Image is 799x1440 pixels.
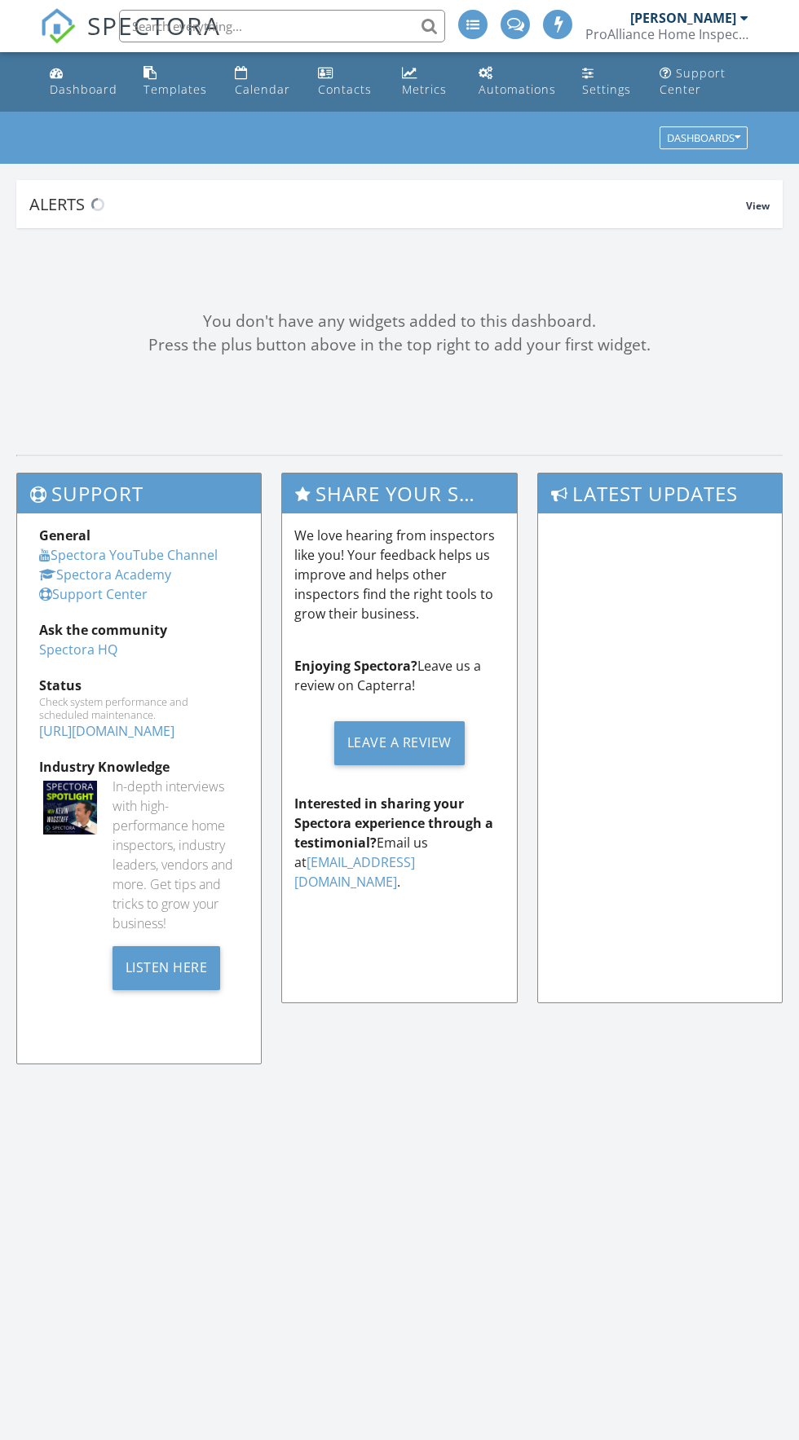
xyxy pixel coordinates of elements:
a: Dashboard [43,59,124,105]
div: Alerts [29,193,746,215]
strong: General [39,526,90,544]
h3: Support [17,473,261,513]
a: Spectora HQ [39,641,117,658]
img: The Best Home Inspection Software - Spectora [40,8,76,44]
a: Automations (Basic) [472,59,563,105]
p: Leave us a review on Capterra! [294,656,504,695]
div: Press the plus button above in the top right to add your first widget. [16,333,783,357]
input: Search everything... [119,10,445,42]
div: [PERSON_NAME] [630,10,736,26]
span: SPECTORA [87,8,221,42]
div: Dashboard [50,81,117,97]
h3: Share Your Spectora Experience [282,473,516,513]
div: Automations [479,81,556,97]
a: Leave a Review [294,708,504,777]
div: Support Center [660,65,726,97]
a: Metrics [395,59,459,105]
div: Listen Here [113,946,221,990]
a: Support Center [39,585,148,603]
div: Dashboards [667,133,740,144]
div: Status [39,676,239,695]
span: View [746,199,770,213]
div: Ask the community [39,620,239,640]
a: Listen Here [113,958,221,975]
a: Calendar [228,59,298,105]
a: [URL][DOMAIN_NAME] [39,722,174,740]
a: Spectora Academy [39,566,171,583]
div: Settings [582,81,631,97]
a: Templates [137,59,214,105]
a: SPECTORA [40,22,221,56]
img: Spectoraspolightmain [43,781,97,834]
div: Templates [143,81,207,97]
a: [EMAIL_ADDRESS][DOMAIN_NAME] [294,853,415,891]
strong: Interested in sharing your Spectora experience through a testimonial? [294,795,493,852]
div: Industry Knowledge [39,757,239,777]
button: Dashboards [660,127,748,150]
p: We love hearing from inspectors like you! Your feedback helps us improve and helps other inspecto... [294,526,504,623]
div: Leave a Review [334,721,465,765]
p: Email us at . [294,794,504,892]
div: Metrics [402,81,447,97]
div: Calendar [235,81,290,97]
div: Contacts [318,81,372,97]
a: Settings [576,59,640,105]
a: Spectora YouTube Channel [39,546,218,564]
a: Support Center [653,59,756,105]
strong: Enjoying Spectora? [294,657,417,675]
a: Contacts [311,59,382,105]
div: In-depth interviews with high-performance home inspectors, industry leaders, vendors and more. Ge... [113,777,240,933]
h3: Latest Updates [538,473,782,513]
div: You don't have any widgets added to this dashboard. [16,310,783,333]
div: ProAlliance Home Inspections [585,26,748,42]
div: Check system performance and scheduled maintenance. [39,695,239,721]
